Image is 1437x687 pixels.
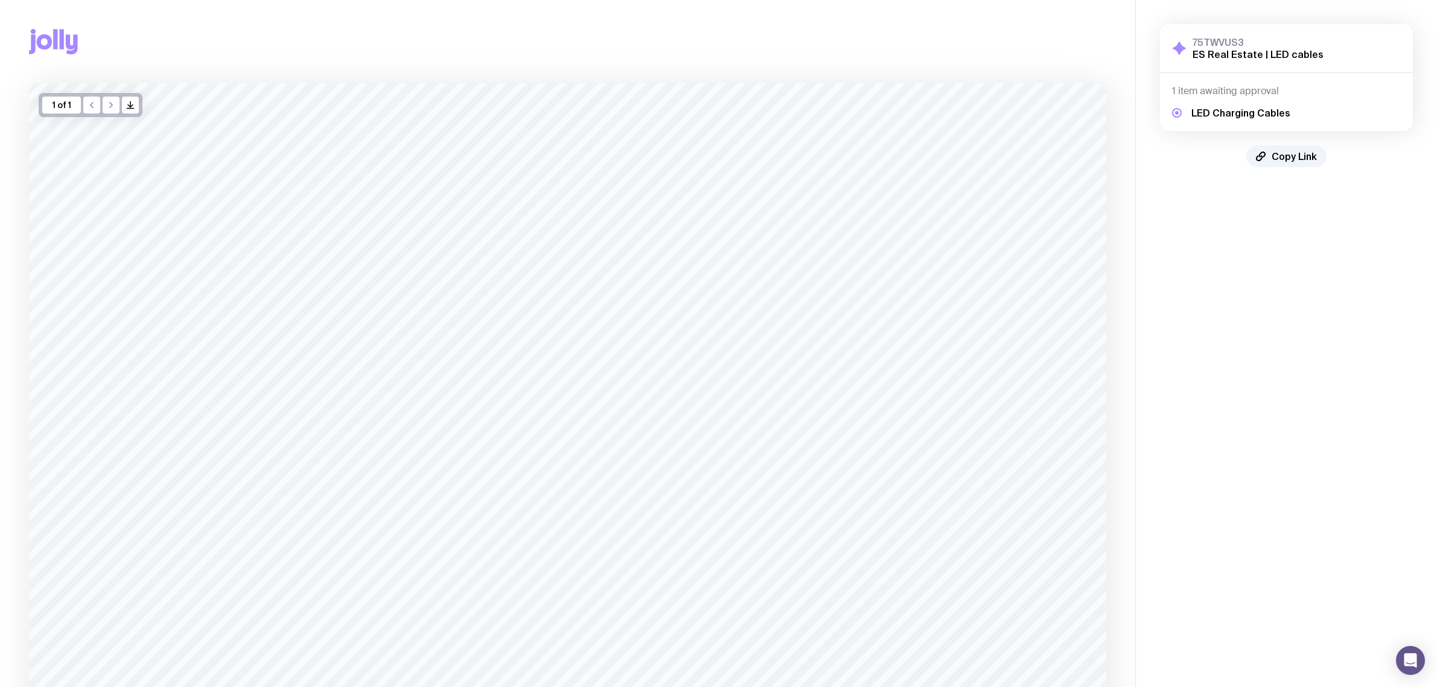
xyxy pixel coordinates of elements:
[127,102,134,109] g: /> />
[1191,107,1290,119] h5: LED Charging Cables
[1246,145,1327,167] button: Copy Link
[1193,48,1324,60] h2: ES Real Estate | LED cables
[1272,150,1317,162] span: Copy Link
[1193,36,1324,48] h3: 75TWVUS3
[122,97,139,113] button: />/>
[1396,646,1425,675] div: Open Intercom Messenger
[1172,85,1401,97] h4: 1 item awaiting approval
[42,97,81,113] div: 1 of 1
